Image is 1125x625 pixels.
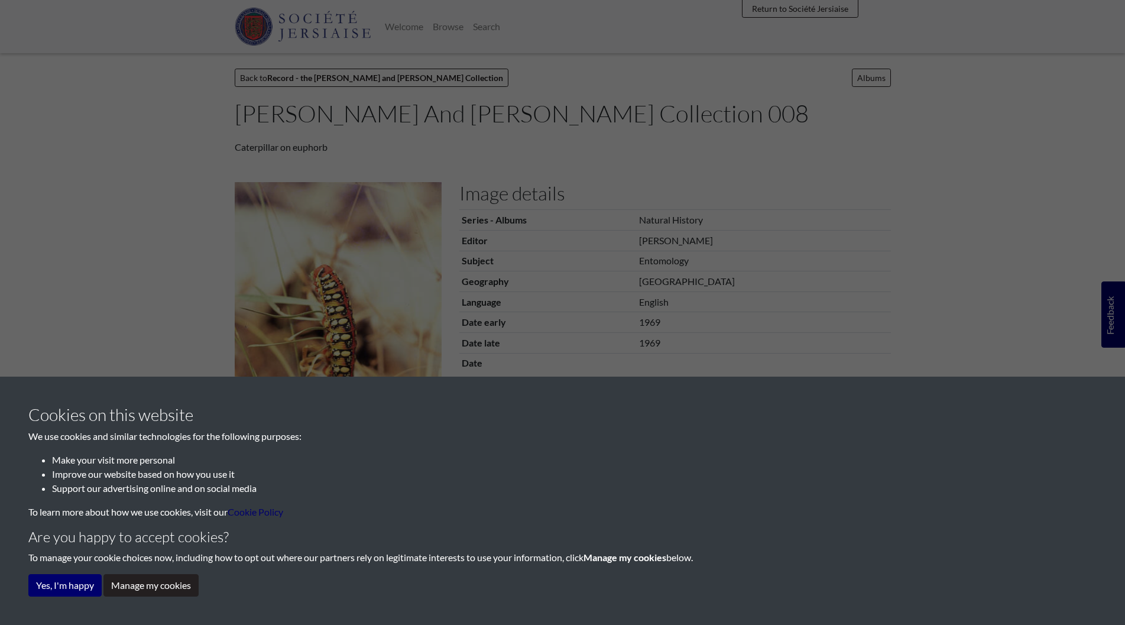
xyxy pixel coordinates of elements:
li: Support our advertising online and on social media [52,481,1097,496]
h4: Are you happy to accept cookies? [28,529,1097,546]
a: learn more about cookies [228,506,283,517]
strong: Manage my cookies [583,552,666,563]
li: Improve our website based on how you use it [52,467,1097,481]
li: Make your visit more personal [52,453,1097,467]
h3: Cookies on this website [28,405,1097,425]
p: We use cookies and similar technologies for the following purposes: [28,429,1097,443]
button: Yes, I'm happy [28,574,102,597]
p: To learn more about how we use cookies, visit our [28,505,1097,519]
p: To manage your cookie choices now, including how to opt out where our partners rely on legitimate... [28,550,1097,565]
button: Manage my cookies [103,574,199,597]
